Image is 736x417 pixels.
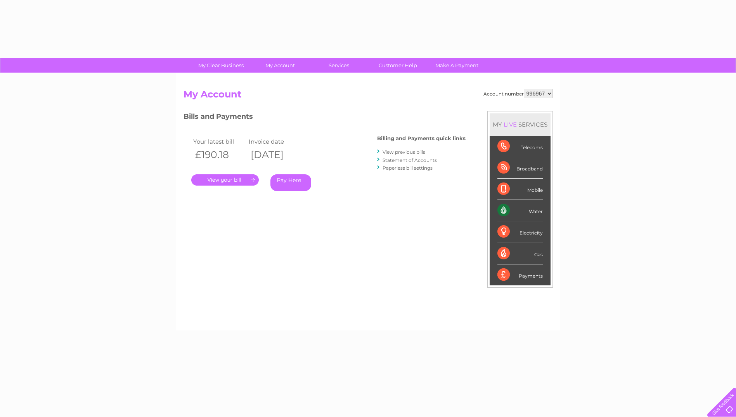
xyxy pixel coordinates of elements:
a: My Clear Business [189,58,253,73]
div: MY SERVICES [490,113,551,136]
a: Pay Here [270,174,311,191]
div: LIVE [502,121,518,128]
a: Make A Payment [425,58,489,73]
div: Account number [483,89,553,98]
div: Water [497,200,543,221]
td: Your latest bill [191,136,247,147]
th: £190.18 [191,147,247,163]
div: Payments [497,264,543,285]
div: Electricity [497,221,543,243]
a: Services [307,58,371,73]
div: Telecoms [497,136,543,157]
a: Statement of Accounts [383,157,437,163]
h2: My Account [184,89,553,104]
td: Invoice date [247,136,303,147]
a: Customer Help [366,58,430,73]
div: Gas [497,243,543,264]
div: Broadband [497,157,543,179]
div: Mobile [497,179,543,200]
a: . [191,174,259,186]
th: [DATE] [247,147,303,163]
h3: Bills and Payments [184,111,466,125]
a: Paperless bill settings [383,165,433,171]
a: View previous bills [383,149,425,155]
h4: Billing and Payments quick links [377,136,466,141]
a: My Account [248,58,312,73]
